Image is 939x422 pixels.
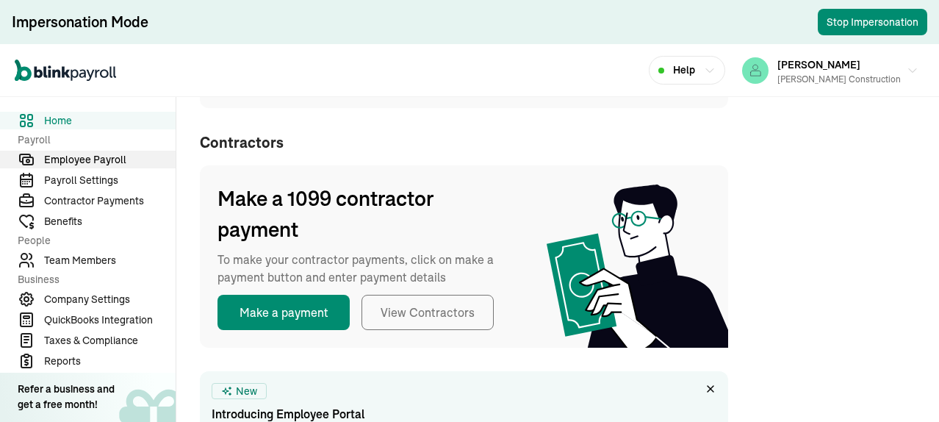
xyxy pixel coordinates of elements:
span: Home [44,113,176,129]
span: Payroll [18,132,167,148]
nav: Global [15,49,116,92]
span: Contractors [200,132,728,154]
span: Benefits [44,214,176,229]
span: Reports [44,354,176,369]
iframe: To enrich screen reader interactions, please activate Accessibility in Grammarly extension settings [866,351,939,422]
span: Company Settings [44,292,176,307]
span: Business [18,272,167,287]
div: Refer a business and get a free month! [18,382,115,412]
span: QuickBooks Integration [44,312,176,328]
button: Make a payment [217,295,350,330]
span: Taxes & Compliance [44,333,176,348]
span: Team Members [44,253,176,268]
span: Help [673,62,695,78]
span: New [236,384,257,399]
div: Impersonation Mode [12,12,148,32]
span: [PERSON_NAME] [777,58,860,71]
span: Employee Payroll [44,152,176,168]
button: View Contractors [361,295,494,330]
button: Help [649,56,725,85]
span: Payroll Settings [44,173,176,188]
div: [PERSON_NAME] Construction [777,73,901,86]
span: Make a 1099 contractor payment [217,183,511,245]
span: To make your contractor payments, click on make a payment button and enter payment details [217,251,511,286]
span: People [18,233,167,248]
div: Chat Widget [866,351,939,422]
span: Contractor Payments [44,193,176,209]
button: Stop Impersonation [818,9,927,35]
button: [PERSON_NAME][PERSON_NAME] Construction [736,52,924,89]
